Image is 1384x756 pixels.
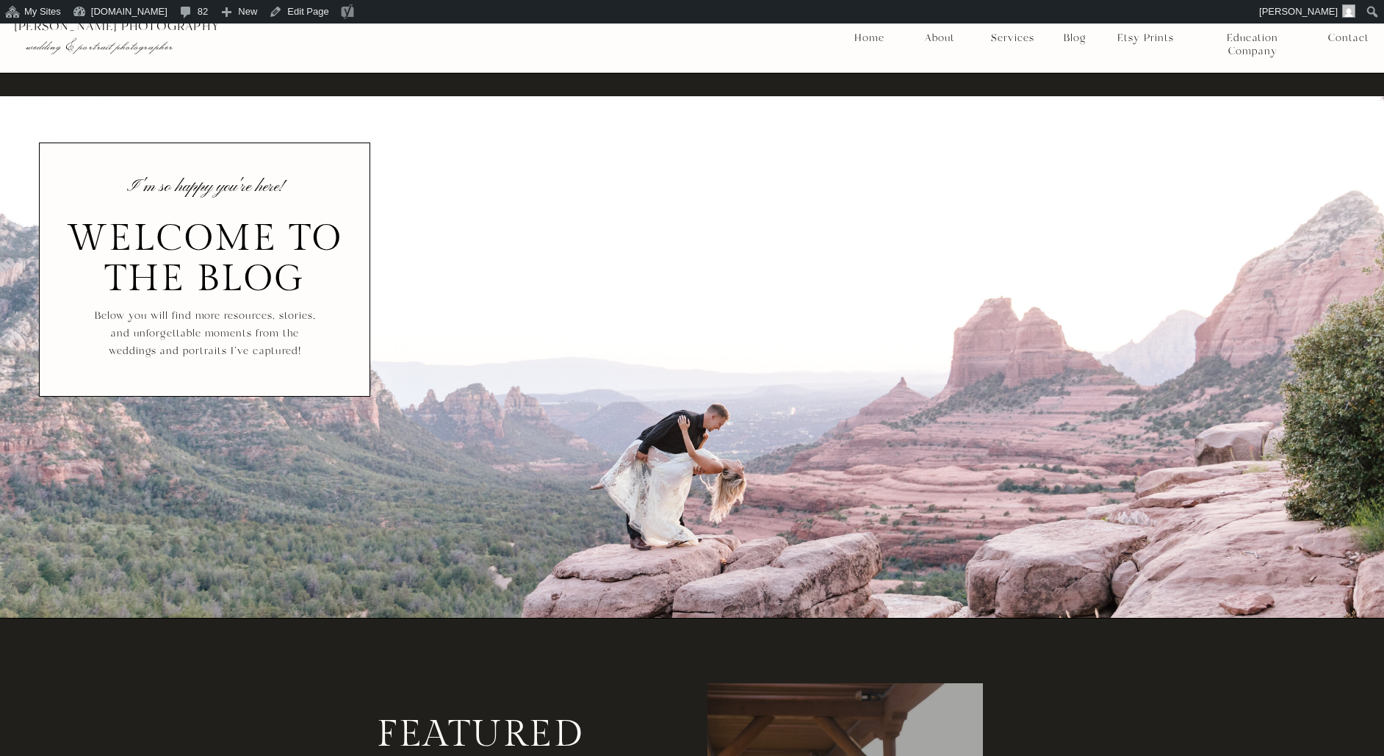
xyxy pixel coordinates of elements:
a: Services [985,32,1039,45]
a: Blog [1059,32,1091,45]
a: Home [854,32,885,45]
p: wedding & portrait photographer [26,39,432,54]
p: Below you will find more resources, stories, and unforgettable moments from the weddings and port... [90,307,320,361]
a: Education Company [1202,32,1303,45]
a: Contact [1328,32,1369,45]
h2: Welcome to the blog [66,218,343,290]
a: Etsy Prints [1111,32,1179,45]
h3: I'm so happy you're here! [123,180,286,201]
a: About [920,32,958,45]
p: [PERSON_NAME] photography [14,20,462,33]
span: [PERSON_NAME] [1259,6,1338,17]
